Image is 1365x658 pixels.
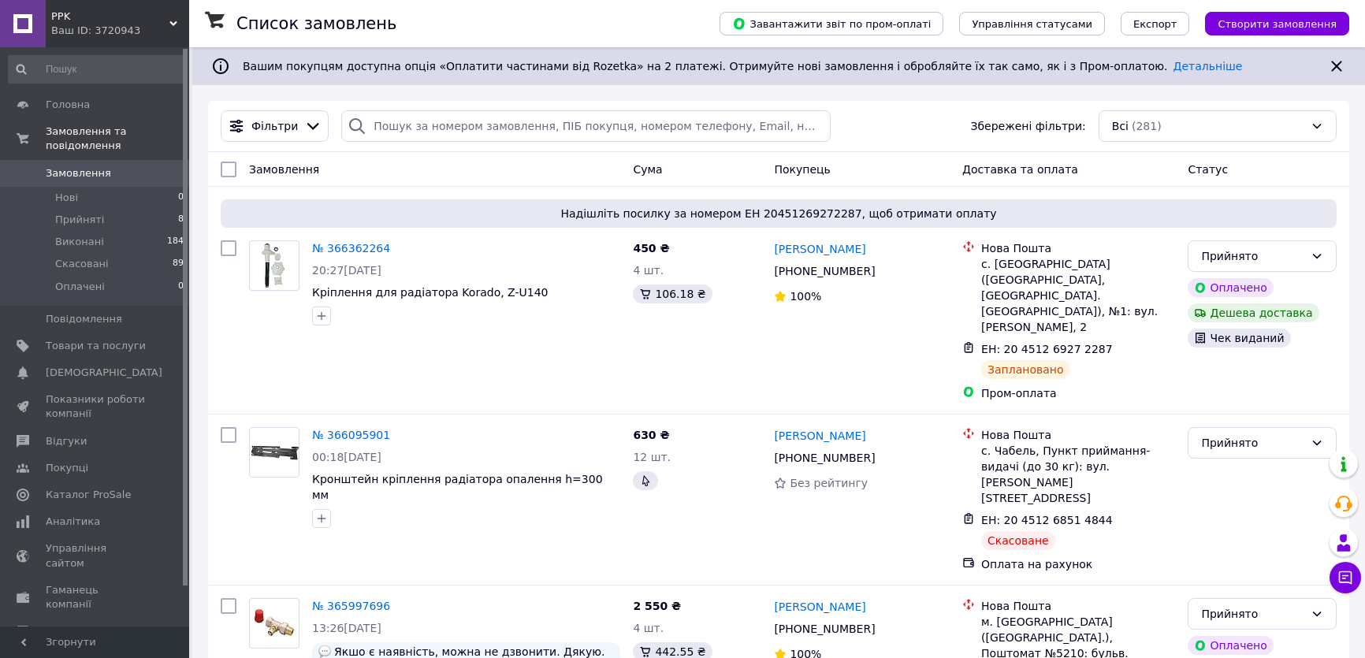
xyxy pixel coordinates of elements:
span: Всі [1112,118,1129,134]
span: Замовлення та повідомлення [46,125,189,153]
span: 100% [790,290,821,303]
a: Фото товару [249,598,299,649]
span: 0 [178,280,184,294]
span: 630 ₴ [633,429,669,441]
span: 4 шт. [633,622,664,634]
span: 89 [173,257,184,271]
a: № 366095901 [312,429,390,441]
div: Оплачено [1188,636,1273,655]
span: PPK [51,9,169,24]
span: Товари та послуги [46,339,146,353]
div: Оплачено [1188,278,1273,297]
a: [PERSON_NAME] [774,599,865,615]
div: Пром-оплата [981,385,1175,401]
span: Відгуки [46,434,87,448]
span: 13:26[DATE] [312,622,381,634]
div: Нова Пошта [981,598,1175,614]
a: Фото товару [249,427,299,478]
span: Аналітика [46,515,100,529]
span: Експорт [1133,18,1177,30]
button: Створити замовлення [1205,12,1349,35]
div: Прийнято [1201,605,1304,623]
img: Фото товару [250,605,299,641]
img: :speech_balloon: [318,645,331,658]
button: Експорт [1121,12,1190,35]
span: Покупці [46,461,88,475]
div: Нова Пошта [981,427,1175,443]
span: Скасовані [55,257,109,271]
span: 12 шт. [633,451,671,463]
a: Кріплення для радіатора Korado, Z-U140 [312,286,548,299]
span: 00:18[DATE] [312,451,381,463]
button: Управління статусами [959,12,1105,35]
span: Управління статусами [972,18,1092,30]
span: Замовлення [249,163,319,176]
div: Нова Пошта [981,240,1175,256]
input: Пошук [8,55,185,84]
span: Без рейтингу [790,477,868,489]
span: Виконані [55,235,104,249]
span: 4 шт. [633,264,664,277]
div: [PHONE_NUMBER] [771,618,878,640]
a: Фото товару [249,240,299,291]
span: Збережені фільтри: [970,118,1085,134]
span: ЕН: 20 4512 6851 4844 [981,514,1113,526]
div: с. Чабель, Пункт приймання-видачі (до 30 кг): вул. [PERSON_NAME][STREET_ADDRESS] [981,443,1175,506]
span: Гаманець компанії [46,583,146,612]
div: с. [GEOGRAPHIC_DATA] ([GEOGRAPHIC_DATA], [GEOGRAPHIC_DATA]. [GEOGRAPHIC_DATA]), №1: вул. [PERSON_... [981,256,1175,335]
span: 2 550 ₴ [633,600,681,612]
img: Фото товару [258,241,292,290]
span: Каталог ProSale [46,488,131,502]
span: Повідомлення [46,312,122,326]
div: Заплановано [981,360,1070,379]
a: № 365997696 [312,600,390,612]
div: Прийнято [1201,247,1304,265]
div: 106.18 ₴ [633,284,712,303]
button: Чат з покупцем [1330,562,1361,593]
div: Ваш ID: 3720943 [51,24,189,38]
span: Статус [1188,163,1228,176]
span: Вашим покупцям доступна опція «Оплатити частинами від Rozetka» на 2 платежі. Отримуйте нові замов... [243,60,1242,72]
span: Управління сайтом [46,541,146,570]
a: Створити замовлення [1189,17,1349,29]
h1: Список замовлень [236,14,396,33]
div: Скасоване [981,531,1055,550]
span: Покупець [774,163,830,176]
a: Детальніше [1173,60,1243,72]
input: Пошук за номером замовлення, ПІБ покупця, номером телефону, Email, номером накладної [341,110,830,142]
span: 20:27[DATE] [312,264,381,277]
div: Прийнято [1201,434,1304,452]
span: Прийняті [55,213,104,227]
img: Фото товару [250,441,299,464]
span: Оплачені [55,280,105,294]
a: [PERSON_NAME] [774,428,865,444]
div: Дешева доставка [1188,303,1319,322]
span: Фільтри [251,118,298,134]
span: 0 [178,191,184,205]
div: [PHONE_NUMBER] [771,260,878,282]
span: Показники роботи компанії [46,392,146,421]
span: Завантажити звіт по пром-оплаті [732,17,931,31]
span: Створити замовлення [1218,18,1337,30]
span: (281) [1132,120,1162,132]
span: 8 [178,213,184,227]
button: Завантажити звіт по пром-оплаті [720,12,943,35]
span: Cума [633,163,662,176]
span: 450 ₴ [633,242,669,255]
a: Кронштейн кріплення радіатора опалення h=300 мм [312,473,603,501]
span: Нові [55,191,78,205]
span: 184 [167,235,184,249]
span: Маркет [46,624,86,638]
span: [DEMOGRAPHIC_DATA] [46,366,162,380]
span: ЕН: 20 4512 6927 2287 [981,343,1113,355]
span: Доставка та оплата [962,163,1078,176]
span: Надішліть посилку за номером ЕН 20451269272287, щоб отримати оплату [227,206,1330,221]
a: № 366362264 [312,242,390,255]
div: Оплата на рахунок [981,556,1175,572]
span: Головна [46,98,90,112]
span: Замовлення [46,166,111,180]
a: [PERSON_NAME] [774,241,865,257]
div: Чек виданий [1188,329,1290,348]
